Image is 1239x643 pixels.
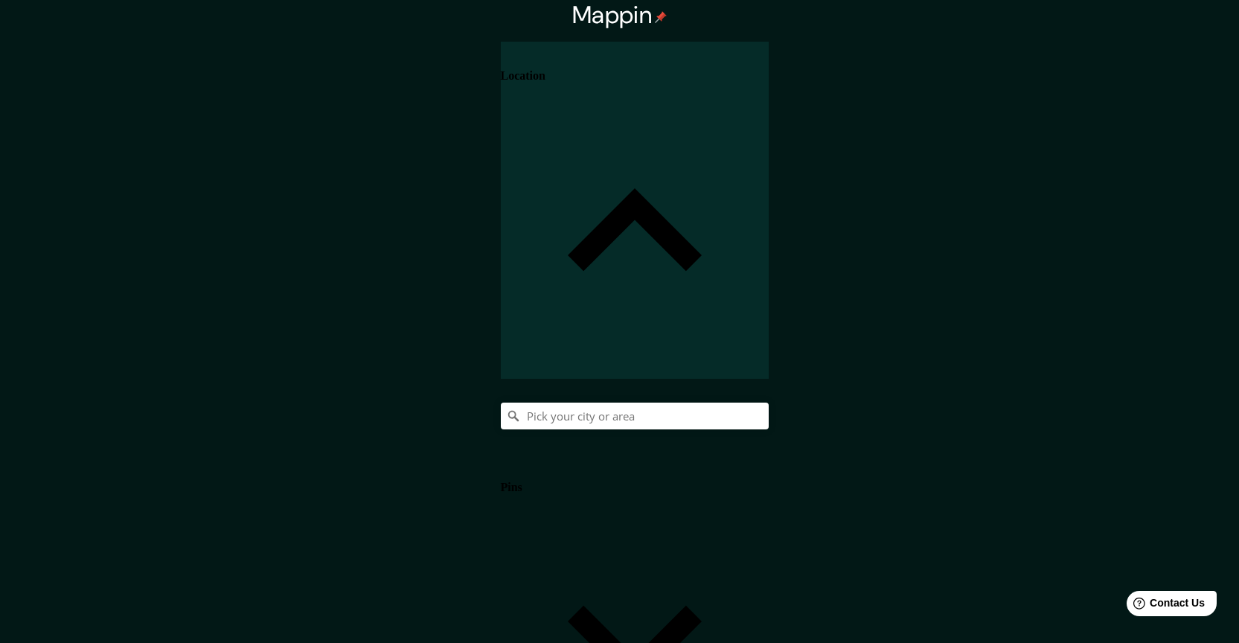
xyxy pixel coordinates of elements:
[501,69,545,83] h4: Location
[501,481,522,494] h4: Pins
[501,403,769,429] input: Pick your city or area
[1107,585,1223,627] iframe: Help widget launcher
[501,42,769,379] div: Location
[655,11,667,23] img: pin-icon.png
